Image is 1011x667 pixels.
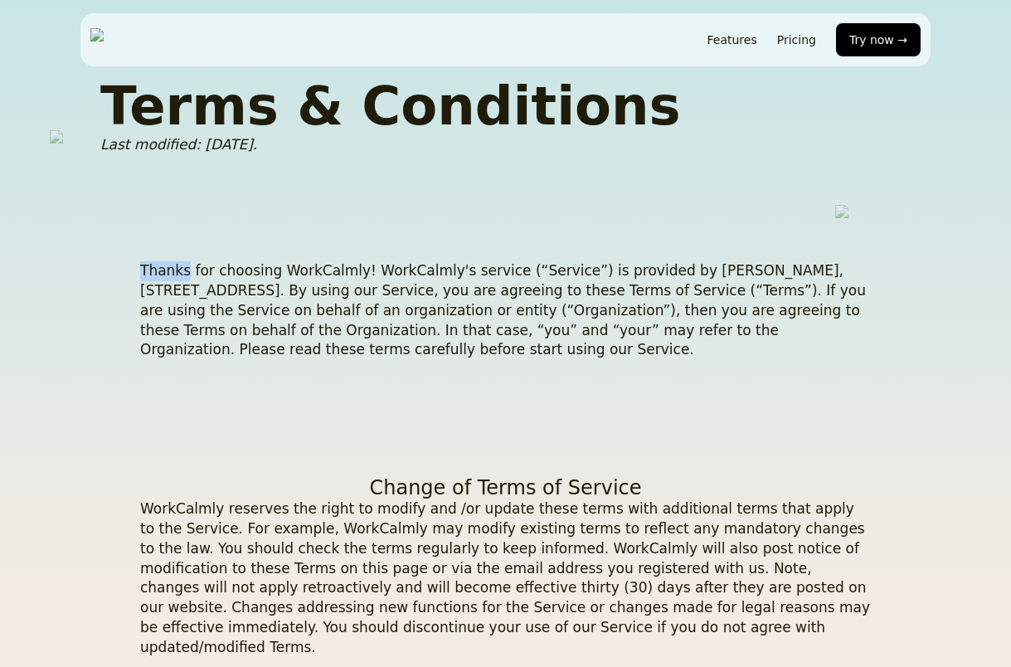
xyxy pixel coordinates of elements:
[100,77,911,135] h1: Terms & Conditions
[836,23,921,56] button: Try now →
[140,499,871,657] p: WorkCalmly reserves the right to modify and /or update these terms with additional terms that app...
[140,261,871,360] p: Thanks for choosing WorkCalmly! WorkCalmly's service (“Service”) is provided by [PERSON_NAME], [S...
[90,28,214,51] img: WorkCalmly Logo
[100,136,257,153] i: Last modified: [DATE].
[777,33,816,46] a: Pricing
[707,33,757,46] a: Features
[369,476,641,499] h3: Change of Terms of Service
